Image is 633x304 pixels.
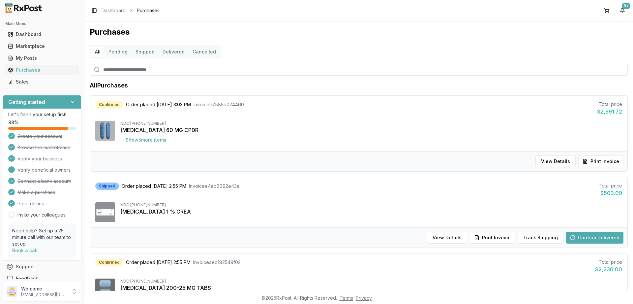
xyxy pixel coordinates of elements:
[595,265,622,273] div: $2,230.00
[12,227,72,247] p: Need help? Set up a 25 minute call with our team to set up.
[3,261,81,273] button: Support
[95,101,123,108] div: Confirmed
[132,47,159,57] button: Shipped
[17,189,55,196] span: Make a purchase
[193,259,241,266] span: Invoice aed182549f02
[8,67,76,73] div: Purchases
[95,121,115,141] img: Dexilant 60 MG CPDR
[105,47,132,57] button: Pending
[5,21,79,26] h2: Main Menu
[356,295,372,301] a: Privacy
[16,275,38,282] span: Feedback
[3,53,81,63] button: My Posts
[21,292,67,297] p: [EMAIL_ADDRESS][DOMAIN_NAME]
[17,212,66,218] a: Invite your colleagues
[126,101,191,108] span: Order placed [DATE] 3:03 PM
[120,279,622,284] div: NDC: [PHONE_NUMBER]
[91,47,105,57] button: All
[189,183,239,189] span: Invoice e4eb6692e43a
[21,286,67,292] p: Welcome
[90,27,628,37] h1: Purchases
[518,232,563,244] button: Track Shipping
[595,259,622,265] div: Total price
[137,7,160,14] span: Purchases
[5,76,79,88] a: Sales
[427,232,467,244] button: View Details
[95,183,119,190] div: Shipped
[597,108,622,116] div: $2,691.72
[17,133,62,140] span: Create your account
[95,259,123,266] div: Confirmed
[120,284,622,292] div: [MEDICAL_DATA] 200-25 MG TABS
[611,282,626,297] iframe: Intercom live chat
[120,121,622,126] div: NDC: [PHONE_NUMBER]
[340,295,353,301] a: Terms
[3,3,45,13] img: RxPost Logo
[8,98,45,106] h3: Getting started
[122,183,186,189] span: Order placed [DATE] 2:55 PM
[120,202,622,208] div: NDC: [PHONE_NUMBER]
[95,202,115,222] img: Winlevi 1 % CREA
[535,155,576,167] button: View Details
[622,3,630,9] div: 9+
[17,155,62,162] span: Verify your business
[17,167,71,173] span: Verify beneficial owners
[194,101,244,108] span: Invoice e7585d074460
[95,279,115,298] img: Descovy 200-25 MG TABS
[8,31,76,38] div: Dashboard
[17,200,45,207] span: Post a listing
[8,111,76,118] p: Let's finish your setup first!
[8,55,76,61] div: My Posts
[102,7,126,14] a: Dashboard
[3,41,81,51] button: Marketplace
[5,28,79,40] a: Dashboard
[90,81,128,90] h1: All Purchases
[5,52,79,64] a: My Posts
[7,286,17,297] img: User avatar
[17,178,71,185] span: Connect a bank account
[120,126,622,134] div: [MEDICAL_DATA] 60 MG CPDR
[597,101,622,108] div: Total price
[3,77,81,87] button: Sales
[617,5,628,16] button: 9+
[470,232,515,244] button: Print Invoice
[12,248,38,253] a: Book a call
[8,79,76,85] div: Sales
[120,208,622,216] div: [MEDICAL_DATA] 1 % CREA
[120,134,172,146] button: Show5more items
[159,47,189,57] button: Delivered
[126,259,191,266] span: Order placed [DATE] 2:55 PM
[599,189,622,197] div: $503.09
[17,144,71,151] span: Browse the marketplace
[599,183,622,189] div: Total price
[566,232,623,244] button: Confirm Delivered
[8,119,18,126] span: 88 %
[3,65,81,75] button: Purchases
[102,7,160,14] nav: breadcrumb
[189,47,220,57] button: Cancelled
[8,43,76,50] div: Marketplace
[5,40,79,52] a: Marketplace
[578,155,623,167] button: Print Invoice
[3,29,81,40] button: Dashboard
[3,273,81,285] button: Feedback
[5,64,79,76] a: Purchases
